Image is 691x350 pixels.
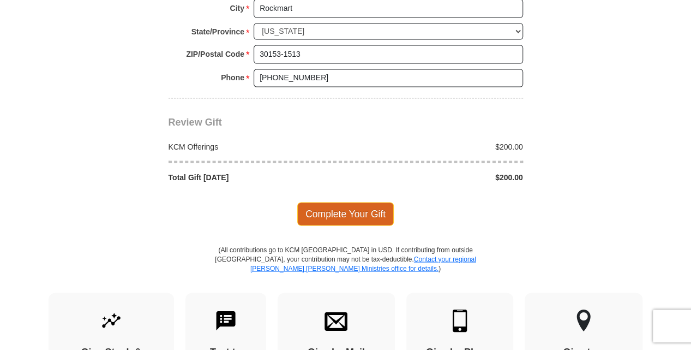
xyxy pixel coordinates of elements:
div: KCM Offerings [163,141,346,152]
img: envelope.svg [325,309,347,332]
div: $200.00 [346,141,529,152]
span: Complete Your Gift [297,202,394,225]
span: Review Gift [169,116,222,127]
img: mobile.svg [448,309,471,332]
strong: State/Province [191,24,244,39]
div: $200.00 [346,171,529,182]
strong: ZIP/Postal Code [186,46,244,62]
img: text-to-give.svg [214,309,237,332]
strong: Phone [221,70,244,85]
a: Contact your regional [PERSON_NAME] [PERSON_NAME] Ministries office for details. [250,255,476,272]
img: other-region [576,309,591,332]
strong: City [230,1,244,16]
div: Total Gift [DATE] [163,171,346,182]
img: give-by-stock.svg [100,309,123,332]
p: (All contributions go to KCM [GEOGRAPHIC_DATA] in USD. If contributing from outside [GEOGRAPHIC_D... [215,245,477,293]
